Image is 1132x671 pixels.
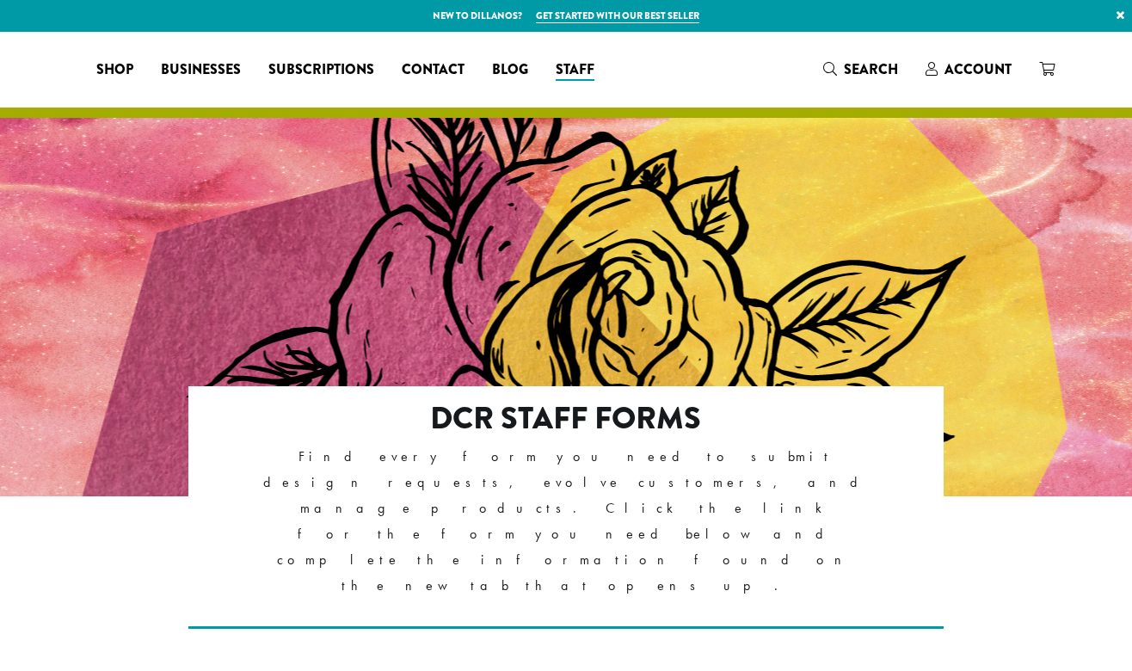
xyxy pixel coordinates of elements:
span: Blog [492,59,528,81]
a: Get started with our best seller [536,9,699,23]
span: Subscriptions [268,59,374,81]
span: Contact [402,59,464,81]
span: Staff [556,59,594,81]
span: Account [944,59,1012,79]
h2: DCR Staff Forms [263,400,870,437]
span: Search [844,59,898,79]
p: Find every form you need to submit design requests, evolve customers, and manage products. Click ... [263,444,870,599]
a: Search [809,55,912,83]
a: Staff [542,56,608,83]
a: Shop [83,56,147,83]
span: Shop [96,59,133,81]
span: Businesses [161,59,241,81]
